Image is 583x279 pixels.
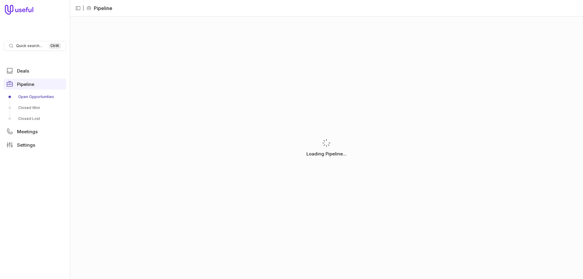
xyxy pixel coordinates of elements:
button: Collapse sidebar [73,4,83,13]
a: Open Opportunities [4,92,66,102]
span: Pipeline [17,82,34,87]
a: Deals [4,65,66,76]
span: Deals [17,69,29,73]
p: Loading Pipeline... [306,150,346,158]
a: Settings [4,139,66,150]
div: Pipeline submenu [4,92,66,124]
span: Quick search... [16,43,42,48]
a: Closed Lost [4,114,66,124]
span: Settings [17,143,35,147]
span: Meetings [17,129,38,134]
a: Pipeline [4,79,66,90]
span: | [83,5,84,12]
a: Closed Won [4,103,66,113]
a: Meetings [4,126,66,137]
kbd: Ctrl K [49,43,61,49]
li: Pipeline [87,5,112,12]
